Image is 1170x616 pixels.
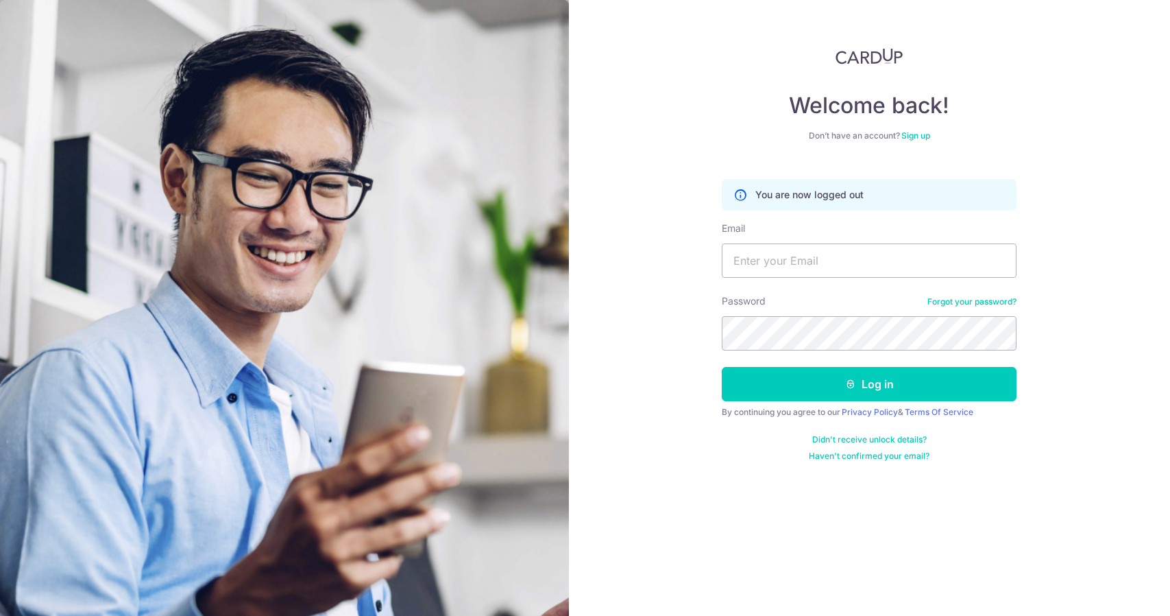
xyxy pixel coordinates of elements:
[842,407,898,417] a: Privacy Policy
[812,434,927,445] a: Didn't receive unlock details?
[722,130,1016,141] div: Don’t have an account?
[722,407,1016,418] div: By continuing you agree to our &
[809,451,929,462] a: Haven't confirmed your email?
[927,296,1016,307] a: Forgot your password?
[901,130,930,141] a: Sign up
[836,48,903,64] img: CardUp Logo
[722,294,766,308] label: Password
[722,244,1016,278] input: Enter your Email
[722,222,745,235] label: Email
[755,188,864,202] p: You are now logged out
[905,407,973,417] a: Terms Of Service
[722,92,1016,119] h4: Welcome back!
[722,367,1016,401] button: Log in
